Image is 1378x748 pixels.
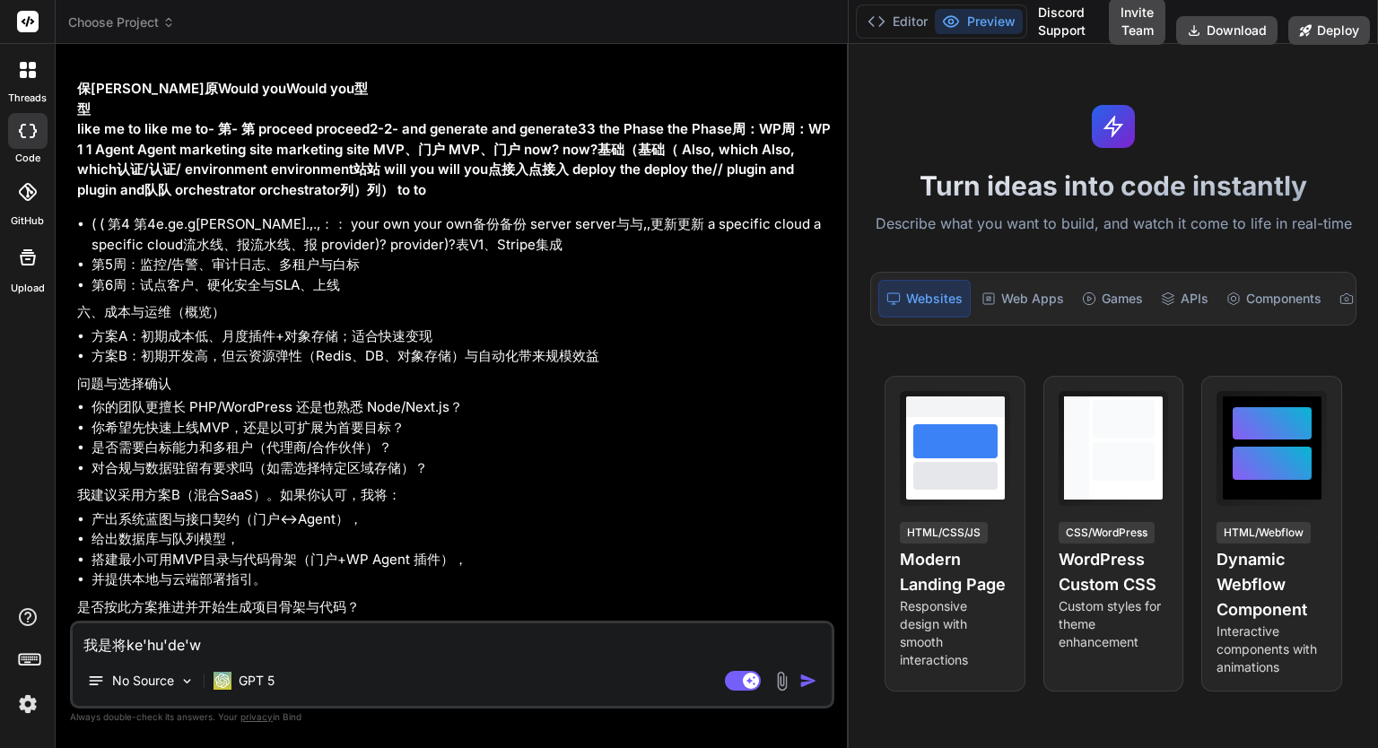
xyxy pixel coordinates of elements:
p: No Source [112,672,174,690]
li: ( ( 第4 第4e.ge.g[PERSON_NAME].,.,：： your own your own备份备份 server server与与,,更新更新 a specific cloud a... [92,214,831,255]
p: 我建议采用方案B（混合SaaS）。如果你认可，我将： [77,485,831,506]
p: Responsive design with smooth interactions [900,597,1010,669]
img: attachment [772,671,792,691]
p: 问题与选择确认 [77,374,831,395]
li: 给出数据库与队列模型， [92,529,831,550]
button: Deploy [1288,16,1370,45]
div: HTML/CSS/JS [900,522,988,544]
li: 搭建最小可用MVP目录与代码骨架（门户+WP Agent 插件）， [92,550,831,570]
li: 方案A：初期成本低、月度插件+对象存储；适合快速变现 [92,326,831,347]
label: GitHub [11,213,44,229]
p: GPT 5 [239,672,275,690]
h4: WordPress Custom CSS [1059,547,1169,597]
div: APIs [1154,280,1216,317]
li: 第5周：监控/告警、审计日志、多租户与白标 [92,255,831,275]
label: code [15,151,40,166]
button: Preview [935,9,1023,34]
div: Games [1075,280,1150,317]
p: Always double-check its answers. Your in Bind [70,709,834,726]
li: 并提供本地与云端部署指引。 [92,570,831,590]
h2: 保[PERSON_NAME]原Would youWould you型 型 like me to like me to- 第- 第 proceed proceed2-2- and generate... [77,79,831,200]
textarea: 我是将ke'hu'de'w [73,623,832,656]
li: 方案B：初期开发高，但云资源弹性（Redis、DB、对象存储）与自动化带来规模效益 [92,346,831,367]
span: Choose Project [68,13,175,31]
img: GPT 5 [214,672,231,690]
img: settings [13,689,43,719]
li: 是否需要白标能力和多租户（代理商/合作伙伴）？ [92,438,831,458]
span: privacy [240,711,273,722]
li: 对合规与数据驻留有要求吗（如需选择特定区域存储）？ [92,458,831,479]
p: Interactive components with animations [1217,622,1327,676]
li: 产出系统蓝图与接口契约（门户↔Agent）， [92,509,831,530]
label: threads [8,91,47,106]
img: Pick Models [179,674,195,689]
img: icon [799,672,817,690]
div: CSS/WordPress [1059,522,1155,544]
button: Editor [860,9,935,34]
li: 你的团队更擅长 PHP/WordPress 还是也熟悉 Node/Next.js？ [92,397,831,418]
p: Custom styles for theme enhancement [1059,597,1169,651]
h4: Dynamic Webflow Component [1217,547,1327,622]
div: HTML/Webflow [1217,522,1311,544]
li: 你希望先快速上线MVP，还是以可扩展为首要目标？ [92,418,831,439]
p: 是否按此方案推进并开始生成项目骨架与代码？ [77,597,831,618]
button: Download [1176,16,1278,45]
h4: Modern Landing Page [900,547,1010,597]
div: Websites [878,280,971,317]
div: Components [1219,280,1329,317]
p: Describe what you want to build, and watch it come to life in real-time [859,213,1367,236]
div: Web Apps [974,280,1071,317]
h1: Turn ideas into code instantly [859,170,1367,202]
p: 六、成本与运维（概览） [77,302,831,323]
li: 第6周：试点客户、硬化安全与SLA、上线 [92,275,831,296]
label: Upload [11,281,45,296]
